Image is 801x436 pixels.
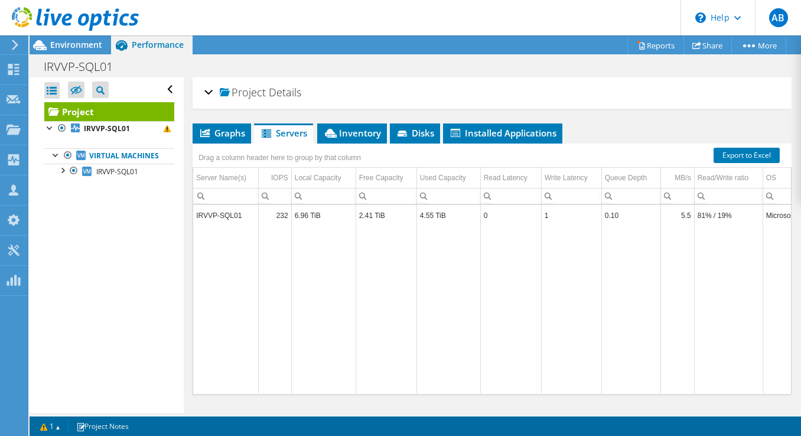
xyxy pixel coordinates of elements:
[545,171,588,185] div: Write Latency
[44,102,174,121] a: Project
[291,205,356,226] td: Column Local Capacity, Value 6.96 TiB
[96,167,138,177] span: IRVVP-SQL01
[601,188,660,204] td: Column Queue Depth, Filter cell
[601,205,660,226] td: Column Queue Depth, Value 0.10
[541,205,601,226] td: Column Write Latency, Value 1
[601,168,660,188] td: Queue Depth Column
[193,205,258,226] td: Column Server Name(s), Value IRVVP-SQL01
[260,127,307,139] span: Servers
[416,205,480,226] td: Column Used Capacity, Value 4.55 TiB
[50,39,102,50] span: Environment
[480,205,541,226] td: Column Read Latency, Value 0
[84,123,130,134] b: IRVVP-SQL01
[541,168,601,188] td: Write Latency Column
[769,8,788,27] span: AB
[356,188,416,204] td: Column Free Capacity, Filter cell
[323,127,381,139] span: Inventory
[44,148,174,164] a: Virtual Machines
[291,168,356,188] td: Local Capacity Column
[356,205,416,226] td: Column Free Capacity, Value 2.41 TiB
[196,171,246,185] div: Server Name(s)
[68,419,137,434] a: Project Notes
[731,36,786,54] a: More
[416,188,480,204] td: Column Used Capacity, Filter cell
[295,171,341,185] div: Local Capacity
[196,149,364,166] div: Drag a column header here to group by that column
[193,168,258,188] td: Server Name(s) Column
[258,205,291,226] td: Column IOPS, Value 232
[675,171,691,185] div: MB/s
[698,171,748,185] div: Read/Write ratio
[660,205,694,226] td: Column MB/s, Value 5.5
[627,36,684,54] a: Reports
[32,419,69,434] a: 1
[694,168,763,188] td: Read/Write ratio Column
[694,205,763,226] td: Column Read/Write ratio, Value 81% / 19%
[198,127,245,139] span: Graphs
[220,87,266,99] span: Project
[695,12,706,23] svg: \n
[660,168,694,188] td: MB/s Column
[660,188,694,204] td: Column MB/s, Filter cell
[480,168,541,188] td: Read Latency Column
[193,144,792,395] div: Data grid
[269,85,301,99] span: Details
[541,188,601,204] td: Column Write Latency, Filter cell
[766,171,776,185] div: OS
[683,36,732,54] a: Share
[258,168,291,188] td: IOPS Column
[396,127,434,139] span: Disks
[449,127,556,139] span: Installed Applications
[271,171,288,185] div: IOPS
[38,60,131,73] h1: IRVVP-SQL01
[714,148,780,163] a: Export to Excel
[416,168,480,188] td: Used Capacity Column
[484,171,528,185] div: Read Latency
[44,121,174,136] a: IRVVP-SQL01
[291,188,356,204] td: Column Local Capacity, Filter cell
[132,39,184,50] span: Performance
[694,188,763,204] td: Column Read/Write ratio, Filter cell
[480,188,541,204] td: Column Read Latency, Filter cell
[605,171,647,185] div: Queue Depth
[420,171,466,185] div: Used Capacity
[356,168,416,188] td: Free Capacity Column
[193,188,258,204] td: Column Server Name(s), Filter cell
[44,164,174,179] a: IRVVP-SQL01
[359,171,403,185] div: Free Capacity
[258,188,291,204] td: Column IOPS, Filter cell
